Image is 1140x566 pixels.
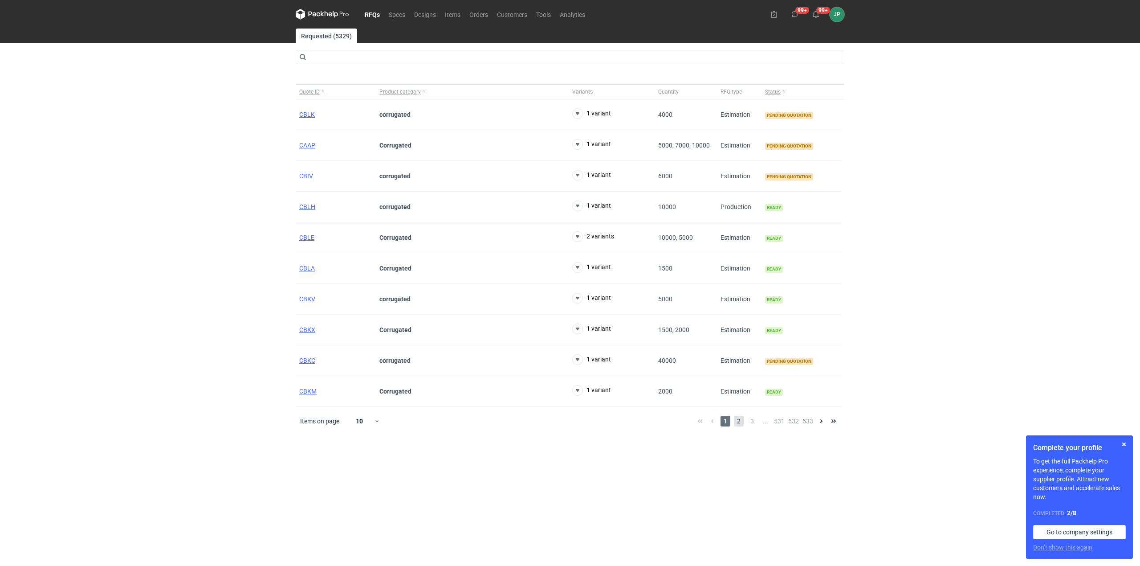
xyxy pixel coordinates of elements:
[379,357,411,364] strong: corrugated
[1033,457,1126,501] p: To get the full Packhelp Pro experience, complete your supplier profile. Attract new customers an...
[572,170,611,180] button: 1 variant
[809,7,823,21] button: 99+
[572,231,614,242] button: 2 variants
[379,203,411,210] strong: corrugated
[765,389,783,396] span: Ready
[761,416,770,427] span: ...
[765,327,783,334] span: Ready
[717,192,761,222] div: Production
[572,108,611,119] button: 1 variant
[658,172,672,180] span: 6000
[717,130,761,161] div: Estimation
[658,326,689,333] span: 1500, 2000
[572,201,611,211] button: 1 variant
[379,388,411,395] strong: Corrugated
[465,9,493,20] a: Orders
[658,357,676,364] span: 40000
[765,112,813,119] span: Pending quotation
[299,203,315,210] a: CBLH
[658,111,672,118] span: 4000
[379,326,411,333] strong: Corrugated
[717,222,761,253] div: Estimation
[1033,443,1126,453] h1: Complete your profile
[379,172,411,180] strong: corrugated
[721,416,730,427] span: 1
[299,234,314,241] a: CBLE
[379,234,411,241] strong: Corrugated
[379,111,411,118] strong: corrugated
[658,88,679,95] span: Quantity
[734,416,744,427] span: 2
[296,9,349,20] svg: Packhelp Pro
[788,7,802,21] button: 99+
[299,326,315,333] a: CBKX
[572,324,611,334] button: 1 variant
[345,415,374,427] div: 10
[658,388,672,395] span: 2000
[765,296,783,304] span: Ready
[1033,525,1126,539] a: Go to company settings
[300,417,339,426] span: Items on page
[774,416,785,427] span: 531
[572,293,611,304] button: 1 variant
[830,7,844,22] button: JP
[788,416,799,427] span: 532
[572,88,593,95] span: Variants
[658,234,693,241] span: 10000, 5000
[717,253,761,284] div: Estimation
[572,139,611,150] button: 1 variant
[572,385,611,396] button: 1 variant
[765,143,813,150] span: Pending quotation
[658,203,676,210] span: 10000
[379,295,411,303] strong: corrugated
[1033,543,1092,552] button: Don’t show this again
[555,9,590,20] a: Analytics
[658,295,672,303] span: 5000
[572,262,611,273] button: 1 variant
[384,9,410,20] a: Specs
[379,142,411,149] strong: Corrugated
[830,7,844,22] div: Justyna Powała
[765,88,781,95] span: Status
[717,315,761,345] div: Estimation
[532,9,555,20] a: Tools
[299,172,313,180] a: CBIV
[765,266,783,273] span: Ready
[1033,509,1126,518] div: Completed:
[410,9,440,20] a: Designs
[493,9,532,20] a: Customers
[747,416,757,427] span: 3
[765,173,813,180] span: Pending quotation
[717,161,761,192] div: Estimation
[765,358,813,365] span: Pending quotation
[802,416,813,427] span: 533
[765,235,783,242] span: Ready
[379,265,411,272] strong: Corrugated
[299,265,315,272] a: CBLA
[717,376,761,407] div: Estimation
[299,295,315,303] a: CBKV
[440,9,465,20] a: Items
[1067,509,1076,517] strong: 2 / 8
[299,88,320,95] span: Quote ID
[721,88,742,95] span: RFQ type
[299,111,315,118] a: CBLK
[299,142,315,149] a: CAAP
[572,354,611,365] button: 1 variant
[299,388,317,395] span: CBKM
[717,284,761,315] div: Estimation
[1119,439,1129,450] button: Skip for now
[717,345,761,376] div: Estimation
[658,142,710,149] span: 5000, 7000, 10000
[379,88,421,95] span: Product category
[296,29,357,43] a: Requested (5329)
